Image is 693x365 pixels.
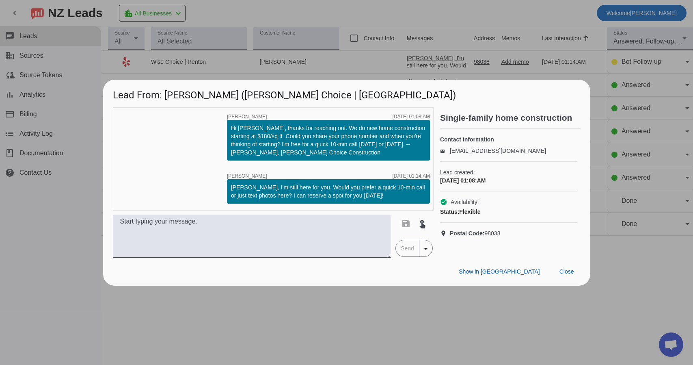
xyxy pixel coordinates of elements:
[440,230,450,237] mat-icon: location_on
[421,244,431,254] mat-icon: arrow_drop_down
[231,183,426,200] div: [PERSON_NAME], I'm still here for you. Would you prefer a quick 10-min call or just text photos h...
[452,265,546,279] button: Show in [GEOGRAPHIC_DATA]
[553,265,581,279] button: Close
[227,174,267,178] span: [PERSON_NAME]
[231,124,426,156] div: Hi [PERSON_NAME], thanks for reaching out. We do new home construction starting at $180/sq ft. Co...
[440,149,450,153] mat-icon: email
[440,114,581,122] h2: Single-family home construction
[440,176,577,185] div: [DATE] 01:08:AM
[450,230,485,237] strong: Postal Code:
[450,148,546,154] a: [EMAIL_ADDRESS][DOMAIN_NAME]
[440,209,459,215] strong: Status:
[440,135,577,143] h4: Contact information
[451,198,479,206] span: Availability:
[392,174,430,178] div: [DATE] 01:14:AM
[440,208,577,216] div: Flexible
[392,114,430,119] div: [DATE] 01:08:AM
[103,80,590,107] h1: Lead From: [PERSON_NAME] ([PERSON_NAME] Choice | [GEOGRAPHIC_DATA])
[459,268,540,275] span: Show in [GEOGRAPHIC_DATA]
[440,168,577,176] span: Lead created:
[440,198,447,206] mat-icon: check_circle
[227,114,267,119] span: [PERSON_NAME]
[417,219,427,228] mat-icon: touch_app
[559,268,574,275] span: Close
[450,229,501,237] span: 98038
